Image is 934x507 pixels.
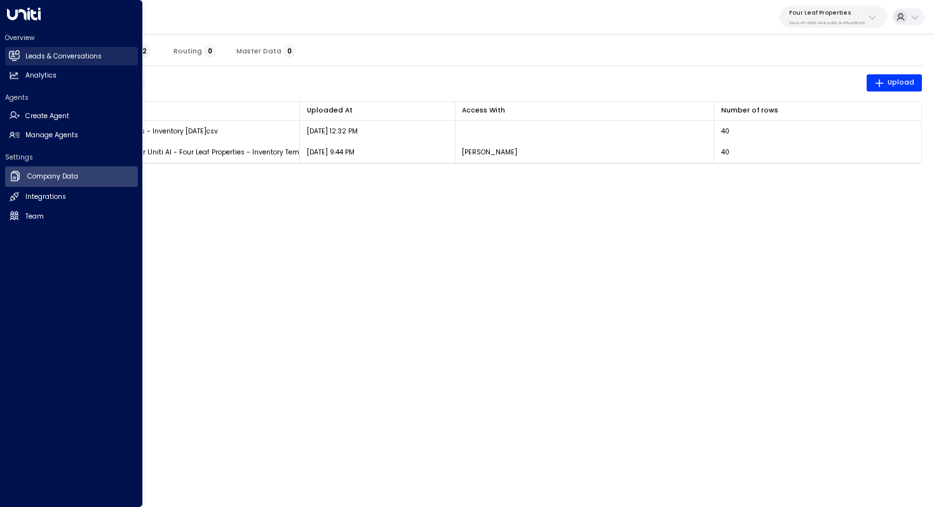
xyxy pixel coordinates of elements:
p: [DATE] 9:44 PM [307,147,355,157]
span: 40 [721,147,729,157]
div: Number of rows [721,105,915,116]
h2: Create Agent [25,111,69,121]
h2: Leads & Conversations [25,51,102,62]
a: Manage Agents [5,126,138,145]
span: 0 [283,44,295,58]
h2: Company Data [27,172,78,182]
a: Company Data [5,166,138,187]
span: Upload [874,77,915,88]
h2: Integrations [25,192,66,202]
p: [DATE] 12:32 PM [307,126,358,136]
h2: Analytics [25,71,57,81]
button: Upload [867,74,923,92]
div: File Name [48,105,293,116]
a: Leads & Conversations [5,47,138,65]
h2: Settings [5,152,138,162]
div: Access With [462,105,707,116]
h2: Overview [5,33,138,43]
a: Team [5,207,138,226]
span: Routing [173,47,216,55]
button: Four Leaf Properties34e1cd17-0f68-49af-bd32-3c48ce8611d1 [780,6,887,28]
span: Implementation Template for Uniti AI - Four Leaf Properties - Inventory Template (7).csv [48,147,341,157]
a: Integrations [5,188,138,206]
p: [PERSON_NAME] [462,147,517,157]
div: Uploaded At [307,105,449,116]
a: Analytics [5,67,138,85]
div: Uploaded At [307,105,353,116]
p: 34e1cd17-0f68-49af-bd32-3c48ce8611d1 [789,20,865,25]
p: Four Leaf Properties [789,9,865,17]
span: 0 [204,44,216,58]
h2: Agents [5,93,138,102]
div: Number of rows [721,105,778,116]
h2: Team [25,212,44,222]
a: Create Agent [5,107,138,125]
span: Master Data [236,47,295,55]
span: 40 [721,126,729,136]
h2: Manage Agents [25,130,78,140]
span: 2 [139,44,151,58]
